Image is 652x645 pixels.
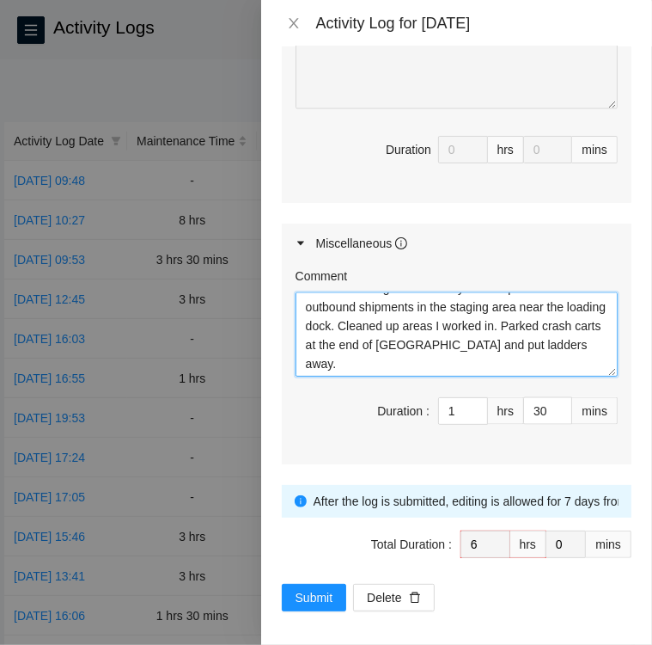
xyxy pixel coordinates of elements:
div: Duration [386,140,431,159]
div: Activity Log for [DATE] [316,14,631,33]
label: Comment [296,267,348,286]
button: Deletedelete [353,584,434,611]
textarea: Comment [296,25,618,109]
div: mins [572,397,618,425]
div: Duration : [377,402,430,421]
span: Submit [296,588,333,607]
div: hrs [510,531,546,558]
div: Miscellaneous info-circle [282,224,631,263]
span: delete [409,592,421,605]
div: Miscellaneous [316,234,408,253]
div: hrs [488,136,524,163]
span: Delete [367,588,401,607]
div: mins [586,531,631,558]
span: close [287,16,301,30]
button: Close [282,15,306,32]
textarea: Comment [296,292,618,377]
div: Total Duration : [371,535,452,554]
div: mins [572,136,618,163]
span: info-circle [395,237,407,249]
div: hrs [488,397,524,425]
span: caret-right [296,238,306,249]
span: info-circle [295,495,307,507]
button: Submit [282,584,347,611]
